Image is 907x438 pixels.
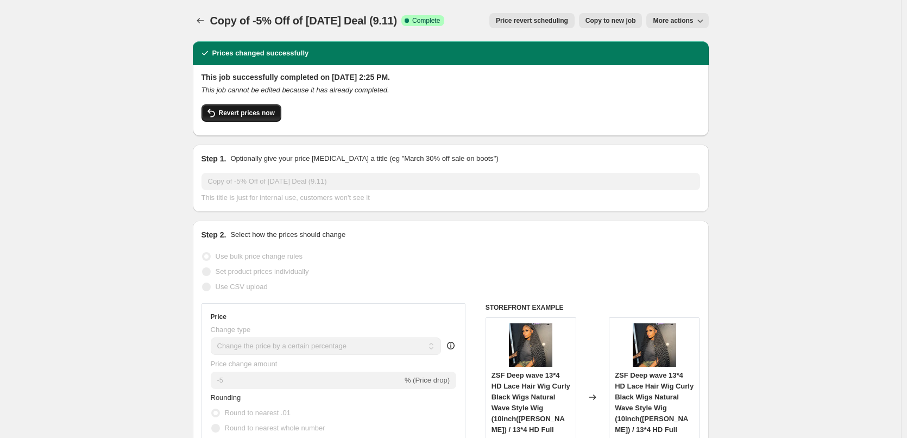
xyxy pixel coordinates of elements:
span: Copy of -5% Off of [DATE] Deal (9.11) [210,15,397,27]
img: waterwave_80x.jpg [509,323,552,367]
span: Price change amount [211,360,278,368]
button: More actions [646,13,708,28]
span: Change type [211,326,251,334]
span: % (Price drop) [405,376,450,384]
p: Select how the prices should change [230,229,345,240]
h6: STOREFRONT EXAMPLE [486,303,700,312]
span: Complete [412,16,440,25]
i: This job cannot be edited because it has already completed. [201,86,389,94]
button: Price change jobs [193,13,208,28]
button: Price revert scheduling [489,13,575,28]
h2: Step 1. [201,153,226,164]
button: Revert prices now [201,104,281,122]
span: Rounding [211,393,241,402]
p: Optionally give your price [MEDICAL_DATA] a title (eg "March 30% off sale on boots") [230,153,498,164]
span: Round to nearest .01 [225,409,291,417]
h3: Price [211,312,226,321]
h2: Prices changed successfully [212,48,309,59]
input: 30% off holiday sale [201,173,700,190]
span: Use bulk price change rules [216,252,303,260]
input: -15 [211,372,402,389]
span: Copy to new job [585,16,636,25]
h2: This job successfully completed on [DATE] 2:25 PM. [201,72,700,83]
span: More actions [653,16,693,25]
span: Set product prices individually [216,267,309,276]
span: This title is just for internal use, customers won't see it [201,193,370,202]
img: waterwave_80x.jpg [633,323,676,367]
button: Copy to new job [579,13,643,28]
span: Round to nearest whole number [225,424,325,432]
div: help [445,340,456,351]
span: Revert prices now [219,109,275,117]
span: Use CSV upload [216,283,268,291]
span: Price revert scheduling [496,16,568,25]
h2: Step 2. [201,229,226,240]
